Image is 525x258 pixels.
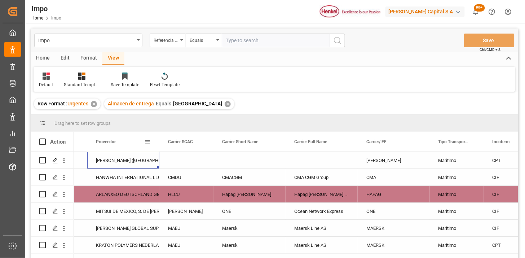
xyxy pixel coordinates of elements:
[96,203,151,220] div: MITSUI DE MEXICO, S. DE [PERSON_NAME] DE C.V.
[64,82,100,88] div: Standard Templates
[159,237,213,253] div: MAEU
[213,186,286,202] div: Hapag [PERSON_NAME]
[430,203,484,219] div: Maritimo
[31,220,74,237] div: Press SPACE to select this row.
[159,186,213,202] div: HLCU
[358,203,430,219] div: ONE
[31,186,74,203] div: Press SPACE to select this row.
[430,237,484,253] div: Maritimo
[468,4,484,20] button: show 101 new notifications
[91,101,97,107] div: ✕
[75,52,102,65] div: Format
[96,237,151,254] div: KRATON POLYMERS NEDERLAND BV
[222,139,258,144] span: Carrier Short Name
[31,152,74,169] div: Press SPACE to select this row.
[286,186,358,202] div: Hapag [PERSON_NAME] Aktiengesellschaft
[358,220,430,236] div: MAERSK
[96,169,151,186] div: HANWHA INTERNATIONAL LLC
[150,82,180,88] div: Reset Template
[102,52,124,65] div: View
[31,237,74,254] div: Press SPACE to select this row.
[156,101,171,106] span: Equals
[31,16,43,21] a: Home
[358,237,430,253] div: MAERSK
[294,139,327,144] span: Carrier Full Name
[330,34,345,47] button: search button
[225,101,231,107] div: ✕
[358,169,430,185] div: CMA
[190,35,214,44] div: Equals
[358,186,430,202] div: HAPAG
[108,101,154,106] span: Almacen de entrega
[37,101,67,106] span: Row Format :
[480,47,501,52] span: Ctrl/CMD + S
[493,139,510,144] span: Incoterm
[50,139,66,145] div: Action
[385,5,468,18] button: [PERSON_NAME] Capital S.A
[96,152,151,169] div: [PERSON_NAME] ([GEOGRAPHIC_DATA]) CO. LTD.
[96,186,151,203] div: ARLANXEO DEUTSCHLAND GMBH
[286,220,358,236] div: Maersk Line AS
[213,220,286,236] div: Maersk
[430,220,484,236] div: Maritimo
[474,4,485,12] span: 99+
[430,169,484,185] div: Maritimo
[111,82,139,88] div: Save Template
[39,82,53,88] div: Default
[159,203,213,219] div: [PERSON_NAME]
[430,152,484,169] div: Maritimo
[159,169,213,185] div: CMDU
[358,152,430,169] div: [PERSON_NAME]
[34,34,142,47] button: open menu
[430,186,484,202] div: Maritimo
[286,169,358,185] div: CMA CGM Group
[154,35,178,44] div: Referencia Leschaco
[286,203,358,219] div: Ocean Network Express
[31,3,61,14] div: Impo
[55,52,75,65] div: Edit
[150,34,186,47] button: open menu
[31,169,74,186] div: Press SPACE to select this row.
[173,101,222,106] span: [GEOGRAPHIC_DATA]
[54,121,111,126] span: Drag here to set row groups
[464,34,515,47] button: Save
[67,101,88,106] span: Urgentes
[159,220,213,236] div: MAEU
[38,35,134,44] div: Impo
[213,237,286,253] div: Maersk
[213,169,286,185] div: CMACGM
[484,4,500,20] button: Help Center
[31,203,74,220] div: Press SPACE to select this row.
[222,34,330,47] input: Type to search
[96,220,151,237] div: [PERSON_NAME] GLOBAL SUPPLY CHAIN B.V.
[168,139,193,144] span: Carrier SCAC
[31,52,55,65] div: Home
[96,139,116,144] span: Proveedor
[366,139,387,144] span: Carrier/ FF
[213,203,286,219] div: ONE
[385,6,465,17] div: [PERSON_NAME] Capital S.A
[286,237,358,253] div: Maersk Line AS
[186,34,222,47] button: open menu
[438,139,469,144] span: Tipo Transporte
[320,5,380,18] img: Henkel%20logo.jpg_1689854090.jpg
